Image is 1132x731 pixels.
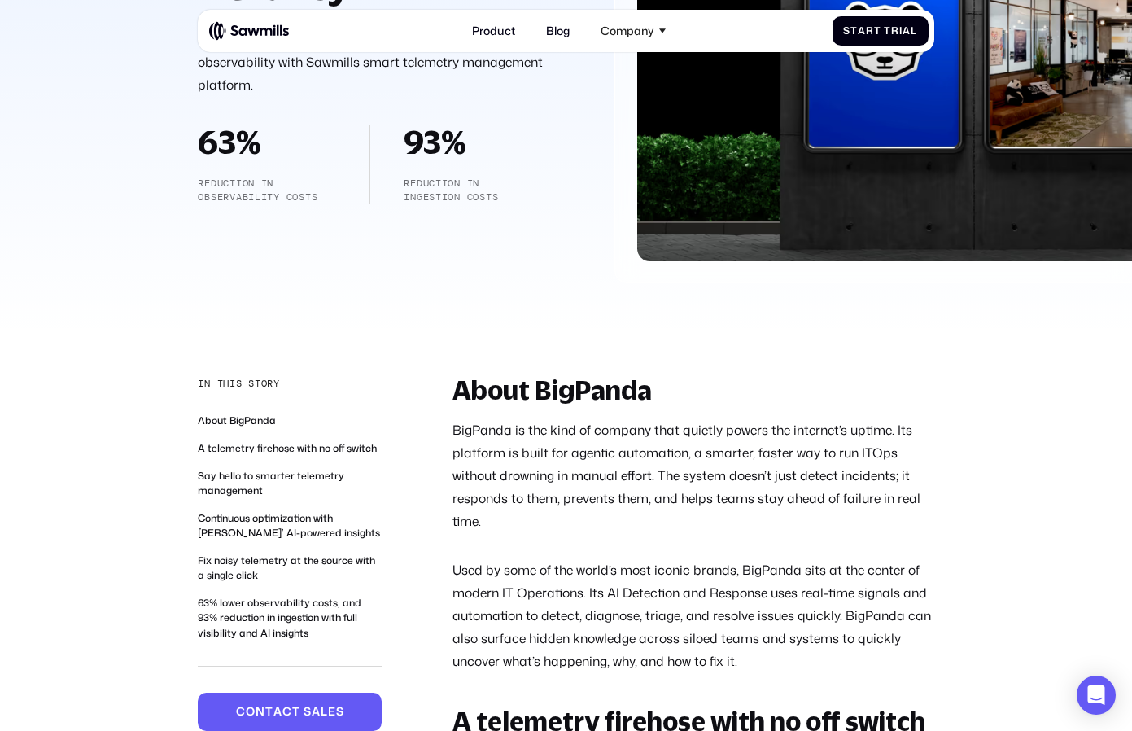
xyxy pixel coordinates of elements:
span: s [336,705,344,719]
span: r [891,25,899,37]
div: reduction in ingestion costs [404,177,498,204]
a: Say hello to smarter telemetry management [198,469,344,497]
div: In this story [198,377,280,391]
p: BigPanda is the kind of company that quietly powers the internet’s uptime. Its platform is built ... [452,418,933,533]
span: a [858,25,866,37]
a: 63% lower observability costs, and 93% reduction in ingestion with full visibility and AI insights [198,596,361,640]
a: StartTrial [833,16,929,45]
div: Company [601,24,654,38]
span: t [850,25,858,37]
div: Reduction in observability costs [198,177,335,204]
span: r [866,25,874,37]
span: i [899,25,903,37]
span: a [273,705,282,719]
div: 63% [198,125,335,160]
p: Learn how BigPanda cut costs and gained intelligent observability with Sawmills smart telemetry m... [198,27,589,96]
div: Open Intercom Messenger [1077,676,1116,715]
a: A telemetry firehose with no off switch [198,441,377,455]
span: o [246,705,256,719]
p: Used by some of the world’s most iconic brands, BigPanda sits at the center of modern IT Operatio... [452,558,933,673]
a: Continuous optimization with [PERSON_NAME]’ AI-powered insights [198,511,380,540]
span: S [843,25,850,37]
span: l [321,705,328,719]
span: c [282,705,292,719]
span: n [256,705,265,719]
div: Company [592,15,674,46]
span: a [903,25,911,37]
span: T [884,25,891,37]
span: t [265,705,273,719]
span: t [874,25,881,37]
span: e [328,705,336,719]
a: Blog [538,15,579,46]
div: 93% [404,125,498,160]
span: l [911,25,917,37]
span: a [312,705,321,719]
span: t [292,705,300,719]
a: Product [464,15,524,46]
a: Fix noisy telemetry at the source with a single click [198,554,375,582]
h2: About BigPanda [452,377,933,405]
a: About BigPanda [198,414,276,427]
nav: In this story [198,414,382,667]
span: C [236,705,246,719]
span: s [304,705,312,719]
